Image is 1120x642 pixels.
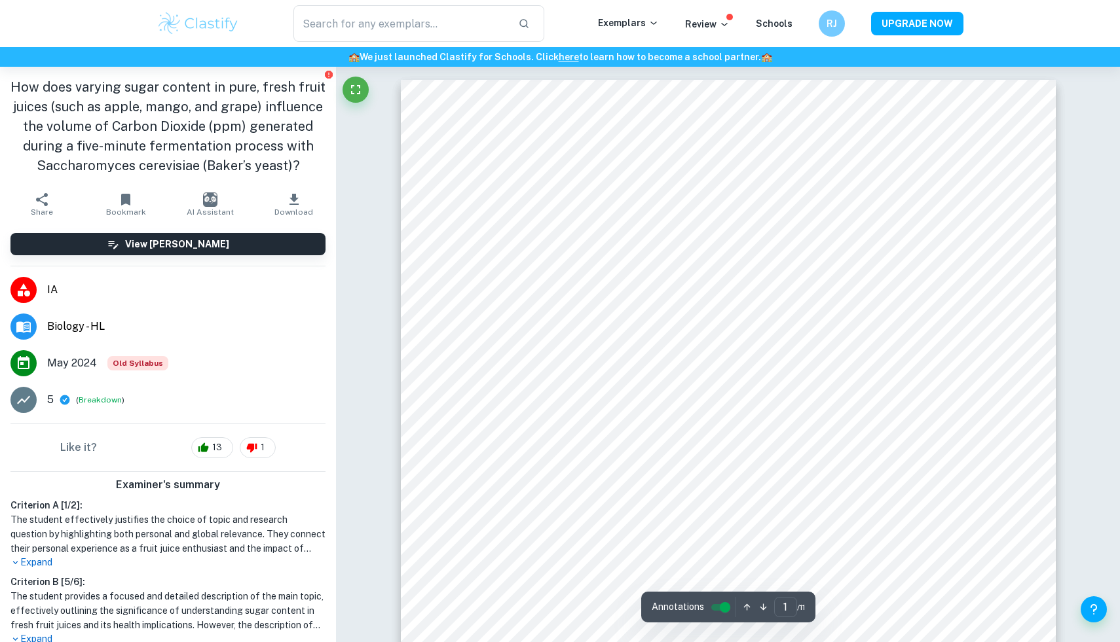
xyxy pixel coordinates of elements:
h6: Criterion B [ 5 / 6 ]: [10,575,326,589]
button: Fullscreen [343,77,369,103]
img: Clastify logo [157,10,240,37]
span: Old Syllabus [107,356,168,370]
a: here [559,52,579,62]
h6: RJ [825,16,840,31]
span: 13 [205,441,229,454]
img: AI Assistant [203,192,217,207]
p: Exemplars [598,16,659,30]
span: / 11 [797,601,805,613]
span: 🏫 [761,52,772,62]
span: 1 [253,441,272,454]
span: Share [31,207,53,217]
h6: View [PERSON_NAME] [125,237,229,251]
input: Search for any exemplars... [293,5,508,42]
h6: We just launched Clastify for Schools. Click to learn how to become a school partner. [3,50,1117,64]
h1: The student provides a focused and detailed description of the main topic, effectively outlining ... [10,589,326,632]
h6: Criterion A [ 1 / 2 ]: [10,498,326,512]
button: View [PERSON_NAME] [10,233,326,255]
button: AI Assistant [168,186,252,223]
button: Breakdown [79,394,122,406]
h6: Examiner's summary [5,477,331,493]
button: Report issue [324,69,333,79]
span: AI Assistant [187,207,234,217]
p: Review [685,17,730,31]
span: May 2024 [47,355,97,371]
button: Bookmark [84,186,168,223]
div: Starting from the May 2025 session, the Biology IA requirements have changed. It's OK to refer to... [107,356,168,370]
p: 5 [47,392,54,408]
span: Biology - HL [47,319,326,334]
h1: The student effectively justifies the choice of topic and research question by highlighting both ... [10,512,326,556]
div: 1 [240,437,276,458]
p: Expand [10,556,326,569]
span: Bookmark [106,207,146,217]
button: RJ [819,10,845,37]
div: 13 [191,437,233,458]
button: UPGRADE NOW [871,12,963,35]
h1: How does varying sugar content in pure, fresh fruit juices (such as apple, mango, and grape) infl... [10,77,326,175]
button: Help and Feedback [1081,596,1107,622]
button: Download [252,186,336,223]
span: Annotations [652,600,704,614]
span: ( ) [76,394,124,406]
span: IA [47,282,326,298]
span: 🏫 [348,52,360,62]
a: Schools [756,18,793,29]
span: Download [274,207,313,217]
h6: Like it? [60,440,97,455]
